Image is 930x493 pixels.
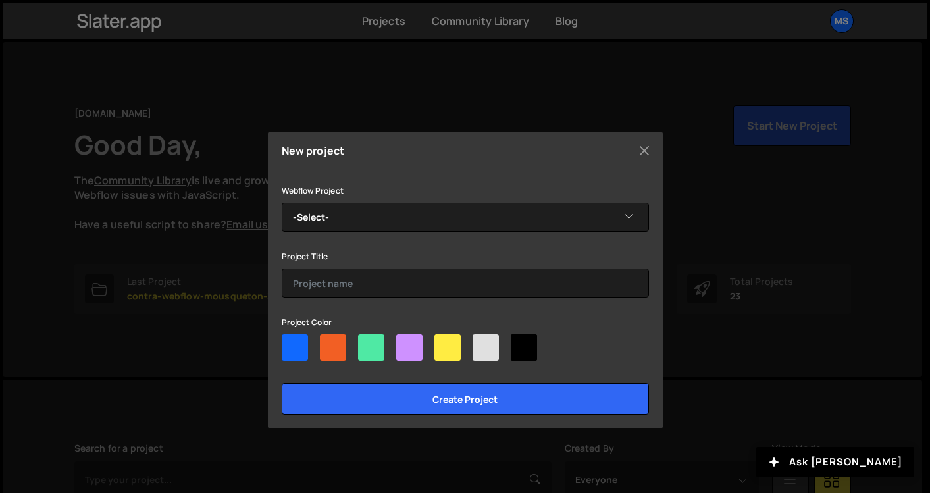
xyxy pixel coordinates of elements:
label: Project Color [282,316,332,329]
label: Webflow Project [282,184,344,197]
h5: New project [282,145,345,156]
button: Ask [PERSON_NAME] [756,447,914,477]
label: Project Title [282,250,328,263]
input: Create project [282,383,649,415]
input: Project name [282,269,649,298]
button: Close [634,141,654,161]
